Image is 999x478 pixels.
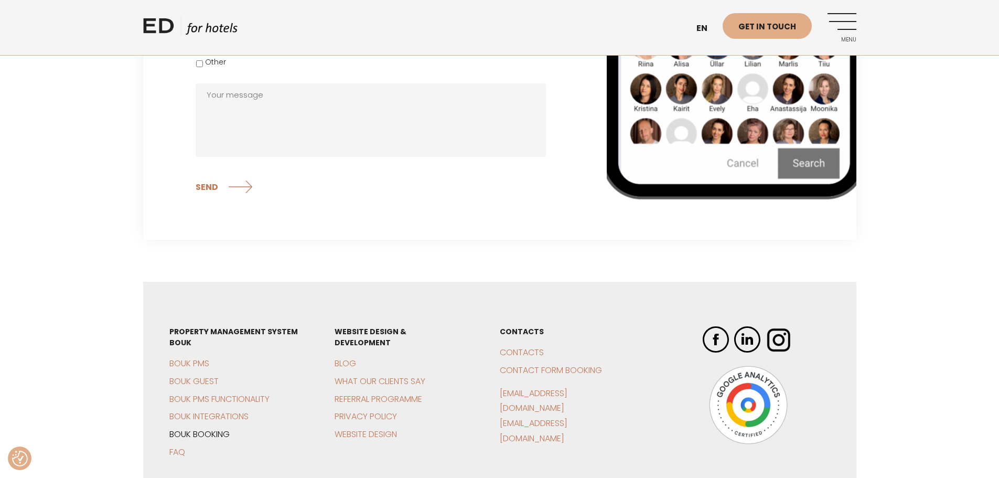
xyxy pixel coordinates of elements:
[169,326,298,348] h3: PROPERTY MANAGEMENT SYSTEM BOUK
[691,16,723,41] a: en
[205,57,226,68] label: Other
[169,446,185,458] a: FAQ
[709,366,788,444] img: Google Analytics Badge
[335,375,425,387] a: What our clients say
[703,326,729,353] img: ED Hotels Facebook
[500,326,628,337] h3: CONTACTS
[723,13,812,39] a: Get in touch
[766,326,792,353] img: ED Hotels Instagram
[828,13,856,42] a: Menu
[335,428,397,440] a: Website design
[500,364,602,376] a: Contact form booking
[734,326,760,353] img: ED Hotels LinkedIn
[12,451,28,466] img: Revisit consent button
[500,387,567,415] a: [EMAIL_ADDRESS][DOMAIN_NAME]
[500,417,567,444] a: [EMAIL_ADDRESS][DOMAIN_NAME]
[12,451,28,466] button: Consent Preferences
[500,346,544,358] a: Contacts
[196,174,255,200] input: SEND
[169,410,249,422] a: BOUK Integrations
[335,357,356,369] a: Blog
[335,326,463,348] h3: WEBSITE DESIGN & DEVELOPMENT
[169,357,209,369] a: BOUK PMS
[335,393,422,405] a: Referral programme
[828,37,856,43] span: Menu
[335,410,397,422] a: Privacy policy
[169,393,270,405] a: BOUK PMS functionality
[169,375,219,387] a: BOUK Guest
[169,428,230,440] a: BOUK Booking
[143,16,238,42] a: ED HOTELS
